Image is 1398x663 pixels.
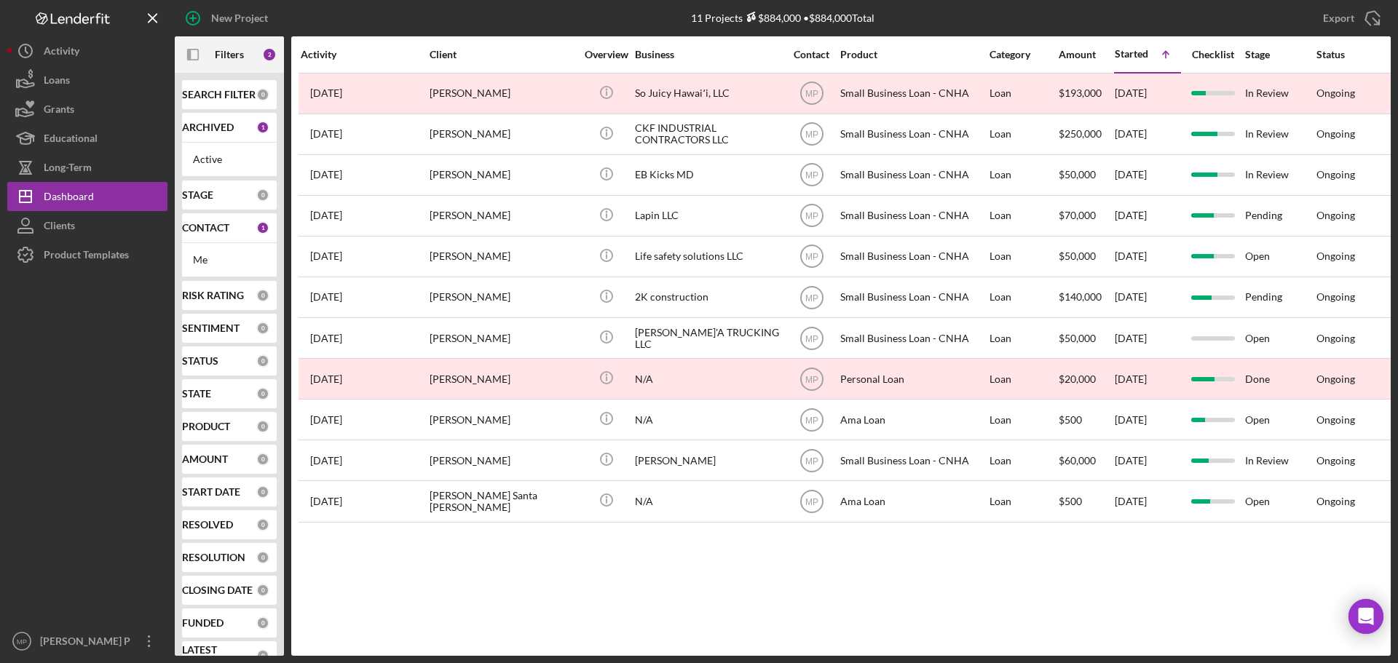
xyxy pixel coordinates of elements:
div: [DATE] [1115,400,1180,439]
text: MP [805,211,818,221]
span: $50,000 [1059,168,1096,180]
div: Loan [990,115,1057,154]
div: 0 [256,289,269,302]
div: Product Templates [44,240,129,273]
div: Lapin LLC [635,196,781,235]
div: 0 [256,616,269,630]
div: [PERSON_NAME] [430,441,575,480]
div: Loan [990,319,1057,357]
button: Product Templates [7,240,167,269]
div: New Project [211,4,268,33]
div: Category [990,49,1057,60]
text: MP [805,456,818,466]
button: Long-Term [7,153,167,182]
div: Me [193,254,266,266]
div: [DATE] [1115,482,1180,520]
div: 0 [256,387,269,400]
div: Life safety solutions LLC [635,237,781,276]
div: 11 Projects • $884,000 Total [691,12,874,24]
button: Grants [7,95,167,124]
time: 2025-07-17 21:26 [310,333,342,344]
div: Ama Loan [840,482,986,520]
div: In Review [1245,74,1315,113]
div: $20,000 [1059,360,1113,398]
span: $50,000 [1059,332,1096,344]
div: Ongoing [1316,210,1355,221]
div: [PERSON_NAME] [635,441,781,480]
text: MP [17,638,27,646]
b: START DATE [182,486,240,498]
div: Checklist [1182,49,1244,60]
text: MP [805,89,818,99]
div: Small Business Loan - CNHA [840,278,986,317]
time: 2025-09-06 01:34 [310,128,342,140]
div: Ongoing [1316,128,1355,140]
div: Loan [990,360,1057,398]
div: 2K construction [635,278,781,317]
div: [DATE] [1115,360,1180,398]
time: 2025-08-30 01:37 [310,414,342,426]
button: Loans [7,65,167,95]
b: AMOUNT [182,453,228,465]
div: Personal Loan [840,360,986,398]
b: RESOLVED [182,519,233,531]
div: Grants [44,95,74,127]
div: Ongoing [1316,496,1355,507]
button: New Project [175,4,283,33]
span: $60,000 [1059,454,1096,467]
div: [PERSON_NAME]'A TRUCKING LLC [635,319,781,357]
text: MP [805,333,818,344]
div: EB Kicks MD [635,156,781,194]
text: MP [805,252,818,262]
div: Ongoing [1316,373,1355,385]
b: SENTIMENT [182,322,240,334]
div: 0 [256,322,269,335]
div: Small Business Loan - CNHA [840,156,986,194]
div: Educational [44,124,98,156]
div: Activity [44,36,79,69]
div: In Review [1245,441,1315,480]
div: Loan [990,74,1057,113]
div: Ongoing [1316,291,1355,303]
div: N/A [635,400,781,439]
div: Loan [990,237,1057,276]
text: MP [805,374,818,384]
b: STATUS [182,355,218,367]
div: Ama Loan [840,400,986,439]
div: Overview [579,49,633,60]
div: [PERSON_NAME] [430,156,575,194]
div: [DATE] [1115,237,1180,276]
div: Small Business Loan - CNHA [840,441,986,480]
div: $884,000 [743,12,801,24]
text: MP [805,130,818,140]
div: Open [1245,237,1315,276]
button: Educational [7,124,167,153]
div: Export [1323,4,1354,33]
div: Small Business Loan - CNHA [840,115,986,154]
button: Dashboard [7,182,167,211]
div: Client [430,49,575,60]
div: Long-Term [44,153,92,186]
div: 0 [256,518,269,531]
button: MP[PERSON_NAME] P [7,627,167,656]
div: [PERSON_NAME] P [36,627,131,659]
button: Activity [7,36,167,65]
b: STATE [182,388,211,400]
a: Clients [7,211,167,240]
div: So Juicy Hawaiʻi, LLC [635,74,781,113]
div: [DATE] [1115,196,1180,235]
div: [PERSON_NAME] [430,278,575,317]
div: Done [1245,360,1315,398]
b: ARCHIVED [182,122,234,133]
div: [DATE] [1115,441,1180,480]
div: [PERSON_NAME] [430,360,575,398]
time: 2025-05-05 02:16 [310,87,342,99]
div: Small Business Loan - CNHA [840,74,986,113]
b: RISK RATING [182,290,244,301]
div: Clients [44,211,75,244]
div: Pending [1245,278,1315,317]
